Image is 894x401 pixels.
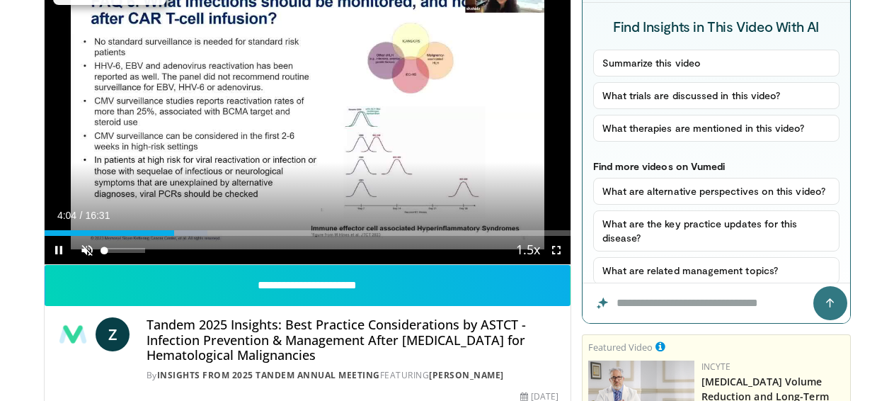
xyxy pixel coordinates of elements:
[593,17,839,35] h4: Find Insights in This Video With AI
[45,236,73,264] button: Pause
[96,317,130,351] a: Z
[593,160,839,172] p: Find more videos on Vumedi
[593,82,839,109] button: What trials are discussed in this video?
[157,369,380,381] a: Insights from 2025 Tandem Annual Meeting
[57,210,76,221] span: 4:04
[701,361,731,373] a: Incyte
[593,50,839,77] button: Summarize this video
[45,230,571,236] div: Progress Bar
[147,317,559,363] h4: Tandem 2025 Insights: Best Practice Considerations by ASTCT - Infection Prevention & Management A...
[593,210,839,252] button: What are the key practice updates for this disease?
[588,341,653,354] small: Featured Video
[593,257,839,284] button: What are related management topics?
[73,236,101,264] button: Unmute
[56,317,90,351] img: Insights from 2025 Tandem Annual Meeting
[542,236,571,264] button: Fullscreen
[429,369,504,381] a: [PERSON_NAME]
[147,369,559,382] div: By FEATURING
[593,115,839,142] button: What therapies are mentioned in this video?
[514,236,542,264] button: Playback Rate
[80,210,83,221] span: /
[583,283,850,323] input: Question for the AI
[593,178,839,205] button: What are alternative perspectives on this video?
[85,210,110,221] span: 16:31
[105,248,145,253] div: Volume Level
